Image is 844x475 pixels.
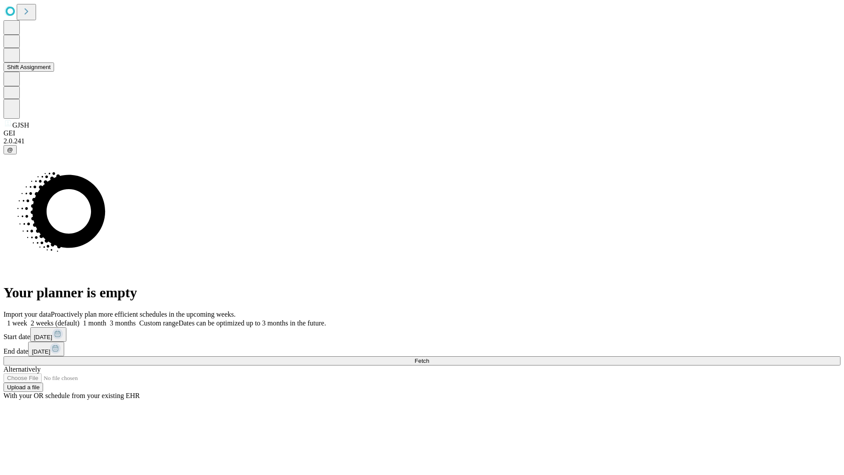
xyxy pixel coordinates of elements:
[4,285,840,301] h1: Your planner is empty
[4,62,54,72] button: Shift Assignment
[31,319,80,327] span: 2 weeks (default)
[4,311,51,318] span: Import your data
[12,121,29,129] span: GJSH
[51,311,236,318] span: Proactively plan more efficient schedules in the upcoming weeks.
[32,348,50,355] span: [DATE]
[4,383,43,392] button: Upload a file
[4,342,840,356] div: End date
[110,319,136,327] span: 3 months
[4,365,40,373] span: Alternatively
[28,342,64,356] button: [DATE]
[4,129,840,137] div: GEI
[83,319,106,327] span: 1 month
[4,137,840,145] div: 2.0.241
[139,319,178,327] span: Custom range
[30,327,66,342] button: [DATE]
[34,334,52,340] span: [DATE]
[415,358,429,364] span: Fetch
[4,392,140,399] span: With your OR schedule from your existing EHR
[4,327,840,342] div: Start date
[178,319,326,327] span: Dates can be optimized up to 3 months in the future.
[4,145,17,154] button: @
[7,319,27,327] span: 1 week
[7,146,13,153] span: @
[4,356,840,365] button: Fetch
